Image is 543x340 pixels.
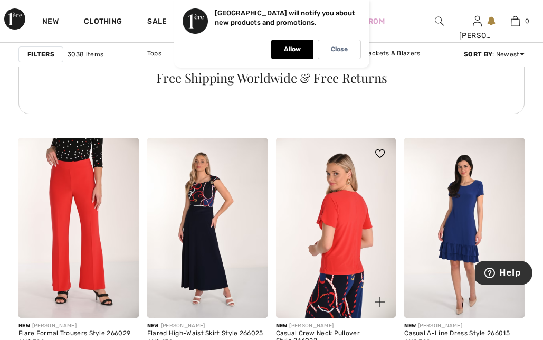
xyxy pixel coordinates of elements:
div: : Newest [464,50,525,59]
span: New [147,323,159,329]
a: Prom [364,16,385,27]
span: 0 [525,16,529,26]
strong: Sort By [464,51,492,58]
div: [PERSON_NAME] [404,322,525,330]
div: Flare Formal Trousers Style 266029 [18,330,139,337]
img: Flare Formal Trousers Style 266029. Lust [18,138,139,318]
div: Free Shipping Worldwide & Free Returns [29,71,514,84]
img: My Info [473,15,482,27]
a: Jackets & Blazers [358,46,425,60]
a: Clothing [84,17,122,28]
p: Close [331,45,348,53]
span: New [18,323,30,329]
div: [PERSON_NAME] [18,322,139,330]
p: [GEOGRAPHIC_DATA] will notify you about new products and promotions. [215,9,355,26]
img: Casual A-Line Dress Style 266015. Sailor blue [404,138,525,318]
span: New [404,323,416,329]
img: plus_v2.svg [375,297,385,307]
a: New [42,17,59,28]
span: New [276,323,288,329]
a: 0 [497,15,534,27]
span: 3038 items [68,50,103,59]
img: search the website [435,15,444,27]
img: heart_black_full.svg [375,149,385,158]
div: Flared High-Waist Skirt Style 266025 [147,330,268,337]
a: Tops [142,46,167,60]
a: Dresses & Jumpsuits [168,46,245,60]
iframe: Opens a widget where you can find more information [475,261,532,287]
strong: Filters [27,50,54,59]
div: Casual A-Line Dress Style 266015 [404,330,525,337]
a: Casual Crew Neck Pullover Style 266022. Lust [276,138,396,318]
div: [PERSON_NAME] [147,322,268,330]
a: Sale [147,17,167,28]
img: Flared High-Waist Skirt Style 266025. Midnight [147,138,268,318]
p: Allow [284,45,301,53]
div: [PERSON_NAME] [459,30,496,41]
div: [PERSON_NAME] [276,322,396,330]
img: My Bag [511,15,520,27]
a: Sign In [473,16,482,26]
img: 1ère Avenue [4,8,25,30]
